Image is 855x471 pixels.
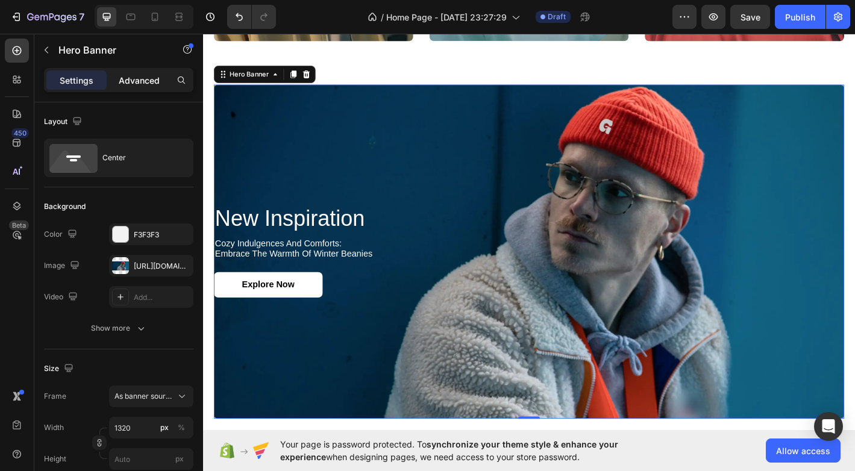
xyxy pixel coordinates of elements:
[91,322,147,334] div: Show more
[44,289,80,305] div: Video
[134,229,190,240] div: F3F3F3
[114,391,174,402] span: As banner source
[766,438,841,463] button: Allow access
[227,5,276,29] div: Undo/Redo
[12,193,711,222] h2: new inspiration
[280,439,618,462] span: synchronize your theme style & enhance your experience
[44,422,64,433] label: Width
[44,258,82,274] div: Image
[44,201,86,212] div: Background
[44,454,66,464] label: Height
[119,74,160,87] p: Advanced
[102,144,176,172] div: Center
[12,267,133,295] a: Explore Now
[381,11,384,23] span: /
[44,114,84,130] div: Layout
[11,128,29,138] div: 450
[109,385,193,407] button: As banner source
[44,317,193,339] button: Show more
[775,5,825,29] button: Publish
[9,220,29,230] div: Beta
[548,11,566,22] span: Draft
[109,417,193,438] input: px%
[134,292,190,303] div: Add...
[175,454,184,463] span: px
[79,10,84,24] p: 7
[741,12,760,22] span: Save
[280,438,665,463] span: Your page is password protected. To when designing pages, we need access to your store password.
[5,5,90,29] button: 7
[43,275,102,287] p: Explore Now
[44,391,66,402] label: Frame
[13,230,710,251] p: cozy indulgences and comforts: embrace the warmth of winter beanies
[58,43,161,57] p: Hero Banner
[109,448,193,470] input: px
[814,412,843,441] div: Open Intercom Messenger
[785,11,815,23] div: Publish
[386,11,507,23] span: Home Page - [DATE] 23:27:29
[174,420,189,435] button: px
[730,5,770,29] button: Save
[776,444,830,457] span: Allow access
[44,226,80,243] div: Color
[160,422,169,433] div: px
[157,420,172,435] button: %
[60,74,93,87] p: Settings
[12,59,711,429] div: Background Image
[178,422,185,433] div: %
[134,261,190,272] div: [URL][DOMAIN_NAME]
[203,32,855,432] iframe: Design area
[27,42,75,53] div: Hero Banner
[44,361,76,377] div: Size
